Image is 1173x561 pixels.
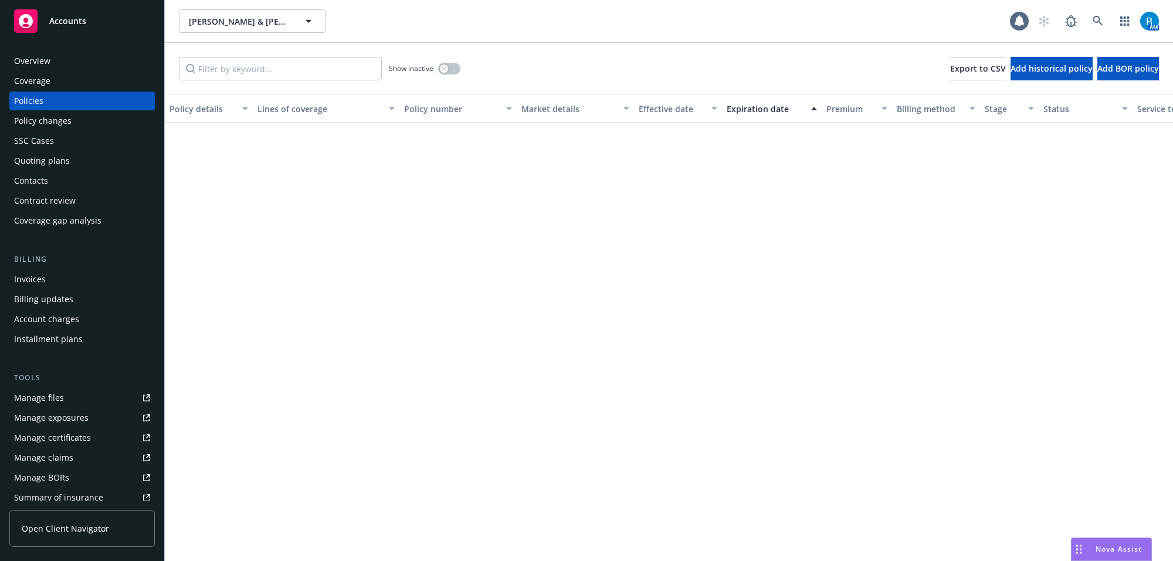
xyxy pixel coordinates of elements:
[9,372,155,384] div: Tools
[14,151,70,170] div: Quoting plans
[892,94,980,123] button: Billing method
[517,94,634,123] button: Market details
[1140,12,1159,31] img: photo
[9,111,155,130] a: Policy changes
[404,103,499,115] div: Policy number
[9,211,155,230] a: Coverage gap analysis
[9,270,155,289] a: Invoices
[49,16,86,26] span: Accounts
[14,408,89,427] div: Manage exposures
[9,151,155,170] a: Quoting plans
[14,211,101,230] div: Coverage gap analysis
[14,488,103,507] div: Summary of insurance
[9,310,155,329] a: Account charges
[1097,57,1159,80] button: Add BOR policy
[950,57,1006,80] button: Export to CSV
[1011,63,1093,74] span: Add historical policy
[826,103,874,115] div: Premium
[14,171,48,190] div: Contacts
[9,330,155,349] a: Installment plans
[9,488,155,507] a: Summary of insurance
[14,92,43,110] div: Policies
[9,448,155,467] a: Manage claims
[639,103,704,115] div: Effective date
[14,131,54,150] div: SSC Cases
[9,408,155,427] a: Manage exposures
[9,171,155,190] a: Contacts
[1032,9,1056,33] a: Start snowing
[1071,538,1152,561] button: Nova Assist
[9,191,155,210] a: Contract review
[165,94,253,123] button: Policy details
[1011,57,1093,80] button: Add historical policy
[9,131,155,150] a: SSC Cases
[9,468,155,487] a: Manage BORs
[14,191,76,210] div: Contract review
[9,290,155,309] a: Billing updates
[980,94,1039,123] button: Stage
[179,57,382,80] input: Filter by keyword...
[169,103,235,115] div: Policy details
[14,448,73,467] div: Manage claims
[634,94,722,123] button: Effective date
[727,103,804,115] div: Expiration date
[9,254,155,265] div: Billing
[722,94,822,123] button: Expiration date
[189,15,290,28] span: [PERSON_NAME] & [PERSON_NAME]
[1113,9,1137,33] a: Switch app
[897,103,962,115] div: Billing method
[389,63,433,73] span: Show inactive
[14,290,73,309] div: Billing updates
[14,428,91,447] div: Manage certificates
[9,388,155,407] a: Manage files
[253,94,399,123] button: Lines of coverage
[14,270,46,289] div: Invoices
[1086,9,1110,33] a: Search
[399,94,517,123] button: Policy number
[1059,9,1083,33] a: Report a Bug
[950,63,1006,74] span: Export to CSV
[1097,63,1159,74] span: Add BOR policy
[22,522,109,535] span: Open Client Navigator
[14,388,64,407] div: Manage files
[1043,103,1115,115] div: Status
[14,111,72,130] div: Policy changes
[521,103,616,115] div: Market details
[14,468,69,487] div: Manage BORs
[1072,538,1086,560] div: Drag to move
[14,330,83,349] div: Installment plans
[1096,544,1142,554] span: Nova Assist
[14,310,79,329] div: Account charges
[9,428,155,447] a: Manage certificates
[1039,94,1133,123] button: Status
[9,92,155,110] a: Policies
[14,72,50,90] div: Coverage
[9,52,155,70] a: Overview
[9,5,155,38] a: Accounts
[14,52,50,70] div: Overview
[985,103,1021,115] div: Stage
[9,72,155,90] a: Coverage
[822,94,892,123] button: Premium
[179,9,326,33] button: [PERSON_NAME] & [PERSON_NAME]
[257,103,382,115] div: Lines of coverage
